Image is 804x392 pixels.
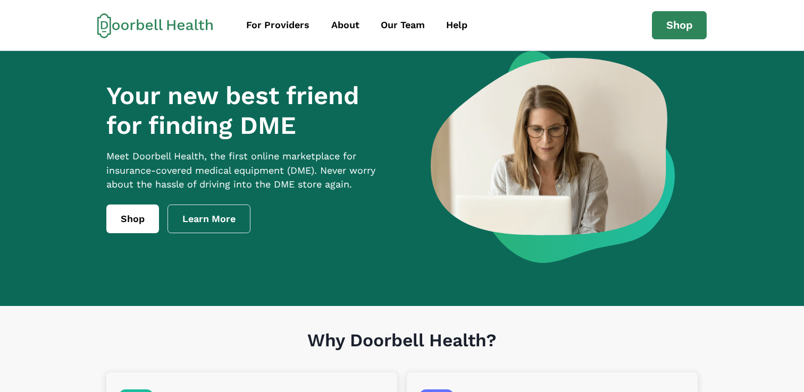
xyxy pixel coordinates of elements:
[431,51,675,263] img: a woman looking at a computer
[106,204,159,233] a: Shop
[106,330,697,373] h1: Why Doorbell Health?
[652,11,707,40] a: Shop
[446,18,467,32] div: Help
[106,149,396,192] p: Meet Doorbell Health, the first online marketplace for insurance-covered medical equipment (DME)....
[106,81,396,141] h1: Your new best friend for finding DME
[167,204,250,233] a: Learn More
[437,13,477,37] a: Help
[322,13,369,37] a: About
[371,13,434,37] a: Our Team
[237,13,320,37] a: For Providers
[381,18,425,32] div: Our Team
[331,18,359,32] div: About
[246,18,309,32] div: For Providers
